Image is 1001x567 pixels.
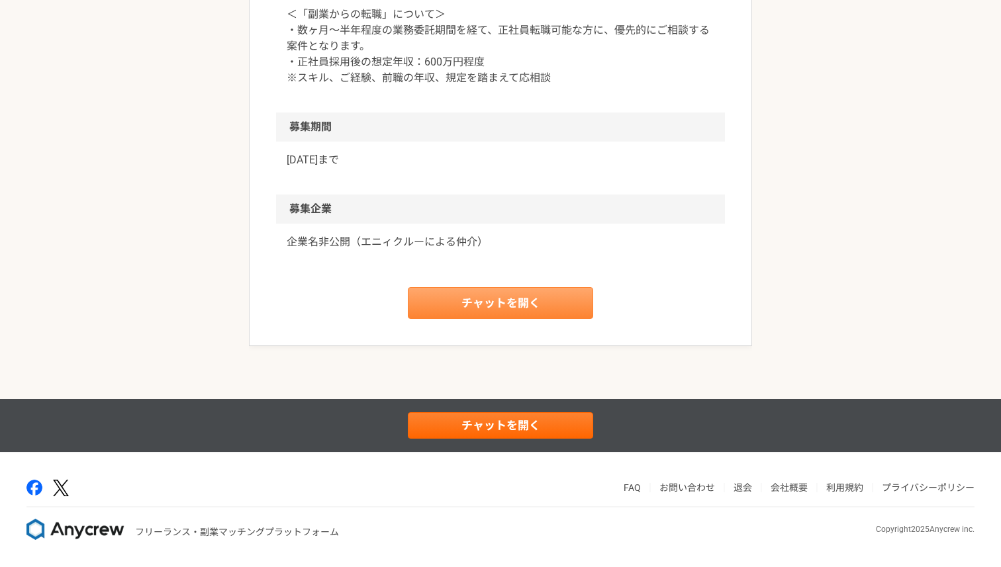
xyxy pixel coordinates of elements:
a: FAQ [624,482,641,493]
img: x-391a3a86.png [53,480,69,496]
p: Copyright 2025 Anycrew inc. [876,523,975,535]
h2: 募集企業 [276,195,725,224]
img: 8DqYSo04kwAAAAASUVORK5CYII= [26,519,124,540]
a: プライバシーポリシー [882,482,975,493]
a: 利用規約 [826,482,863,493]
a: 会社概要 [771,482,808,493]
p: フリーランス・副業マッチングプラットフォーム [135,525,339,539]
a: チャットを開く [408,287,593,319]
a: 企業名非公開（エニィクルーによる仲介） [287,234,714,250]
a: 退会 [734,482,752,493]
p: [DATE]まで [287,152,714,168]
h2: 募集期間 [276,112,725,142]
img: facebook-2adfd474.png [26,480,42,496]
a: チャットを開く [408,412,593,439]
a: お問い合わせ [659,482,715,493]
